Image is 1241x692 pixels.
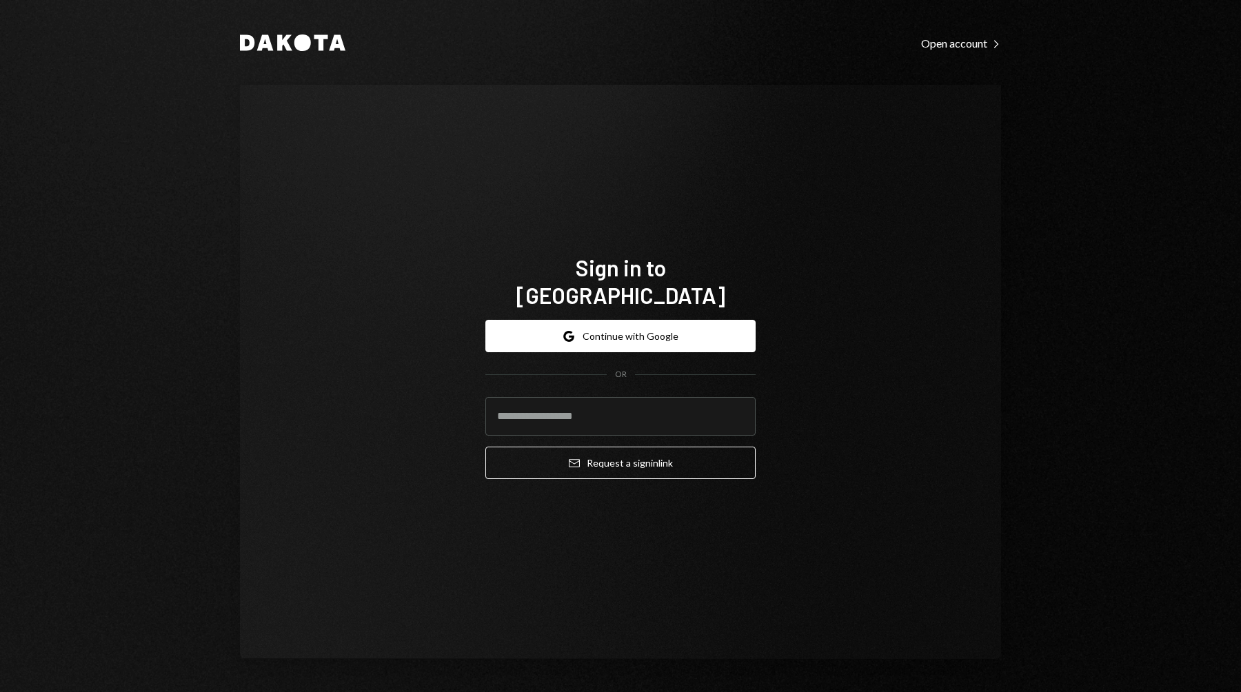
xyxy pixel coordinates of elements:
[485,254,756,309] h1: Sign in to [GEOGRAPHIC_DATA]
[485,447,756,479] button: Request a signinlink
[485,320,756,352] button: Continue with Google
[921,37,1001,50] div: Open account
[615,369,627,380] div: OR
[921,35,1001,50] a: Open account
